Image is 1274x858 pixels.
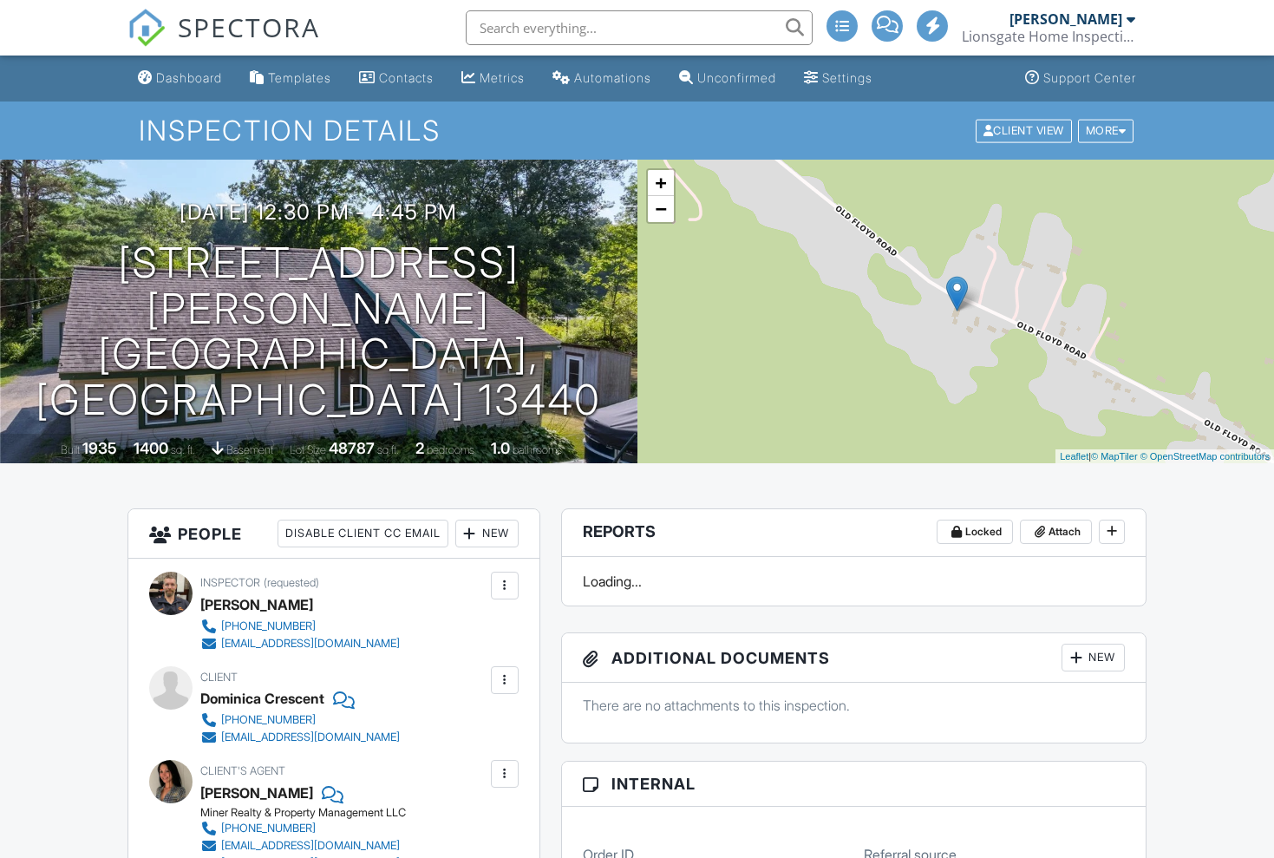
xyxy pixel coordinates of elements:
[156,70,222,85] div: Dashboard
[648,170,674,196] a: Zoom in
[268,70,331,85] div: Templates
[221,619,316,633] div: [PHONE_NUMBER]
[379,70,434,85] div: Contacts
[200,711,400,729] a: [PHONE_NUMBER]
[454,62,532,95] a: Metrics
[139,115,1136,146] h1: Inspection Details
[415,439,424,457] div: 2
[1091,451,1138,462] a: © MapTiler
[1078,119,1134,142] div: More
[574,70,651,85] div: Automations
[546,62,658,95] a: Automations (Basic)
[1043,70,1136,85] div: Support Center
[200,837,400,855] a: [EMAIL_ADDRESS][DOMAIN_NAME]
[491,439,510,457] div: 1.0
[82,439,117,457] div: 1935
[562,633,1147,683] h3: Additional Documents
[962,28,1135,45] div: Lionsgate Home Inspections LLC
[697,70,776,85] div: Unconfirmed
[290,443,326,456] span: Lot Size
[822,70,872,85] div: Settings
[221,839,400,853] div: [EMAIL_ADDRESS][DOMAIN_NAME]
[264,576,319,589] span: (requested)
[221,713,316,727] div: [PHONE_NUMBER]
[352,62,441,95] a: Contacts
[797,62,879,95] a: Settings
[200,729,400,746] a: [EMAIL_ADDRESS][DOMAIN_NAME]
[28,240,610,423] h1: [STREET_ADDRESS][PERSON_NAME] [GEOGRAPHIC_DATA], [GEOGRAPHIC_DATA] 13440
[200,576,260,589] span: Inspector
[127,23,320,60] a: SPECTORA
[200,635,400,652] a: [EMAIL_ADDRESS][DOMAIN_NAME]
[171,443,195,456] span: sq. ft.
[221,730,400,744] div: [EMAIL_ADDRESS][DOMAIN_NAME]
[974,123,1076,136] a: Client View
[200,764,285,777] span: Client's Agent
[243,62,338,95] a: Templates
[128,509,539,559] h3: People
[178,9,320,45] span: SPECTORA
[513,443,562,456] span: bathrooms
[329,439,375,457] div: 48787
[427,443,474,456] span: bedrooms
[61,443,80,456] span: Built
[278,520,448,547] div: Disable Client CC Email
[127,9,166,47] img: The Best Home Inspection Software - Spectora
[377,443,399,456] span: sq.ft.
[1009,10,1122,28] div: [PERSON_NAME]
[1018,62,1143,95] a: Support Center
[134,439,168,457] div: 1400
[480,70,525,85] div: Metrics
[672,62,783,95] a: Unconfirmed
[200,820,400,837] a: [PHONE_NUMBER]
[200,592,313,618] div: [PERSON_NAME]
[1062,644,1125,671] div: New
[466,10,813,45] input: Search everything...
[200,806,414,820] div: Miner Realty & Property Management LLC
[200,671,238,684] span: Client
[180,200,457,224] h3: [DATE] 12:30 pm - 4:45 pm
[221,637,400,651] div: [EMAIL_ADDRESS][DOMAIN_NAME]
[226,443,273,456] span: basement
[1060,451,1088,462] a: Leaflet
[648,196,674,222] a: Zoom out
[200,780,313,806] a: [PERSON_NAME]
[976,119,1072,142] div: Client View
[1055,449,1274,464] div: |
[221,822,316,835] div: [PHONE_NUMBER]
[562,762,1147,807] h3: Internal
[583,696,1126,715] p: There are no attachments to this inspection.
[455,520,519,547] div: New
[131,62,229,95] a: Dashboard
[200,685,324,711] div: Dominica Crescent
[1140,451,1270,462] a: © OpenStreetMap contributors
[200,618,400,635] a: [PHONE_NUMBER]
